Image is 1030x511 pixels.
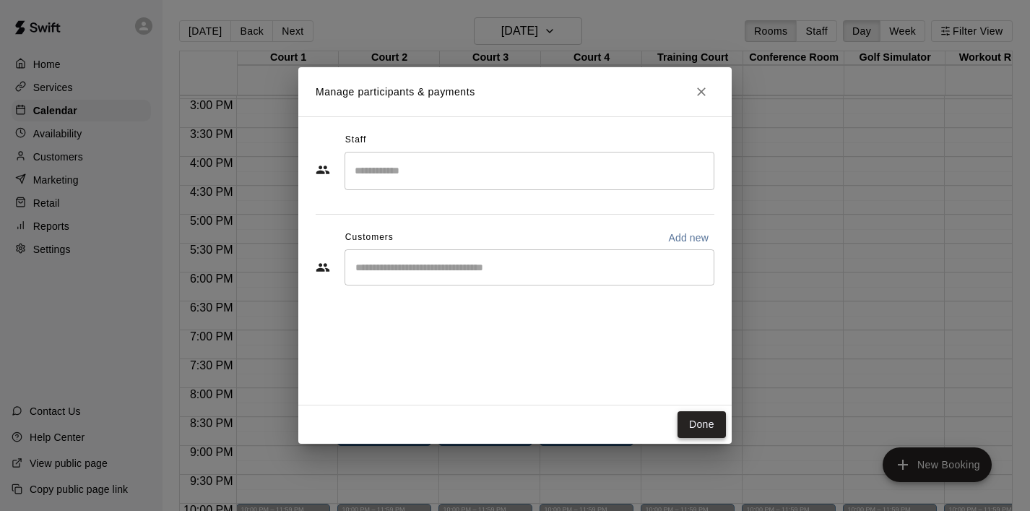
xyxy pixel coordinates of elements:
[316,163,330,177] svg: Staff
[668,231,709,245] p: Add new
[316,260,330,275] svg: Customers
[678,411,726,438] button: Done
[688,79,714,105] button: Close
[316,85,475,100] p: Manage participants & payments
[662,226,714,249] button: Add new
[345,226,394,249] span: Customers
[345,249,714,285] div: Start typing to search customers...
[345,152,714,190] div: Search staff
[345,129,366,152] span: Staff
